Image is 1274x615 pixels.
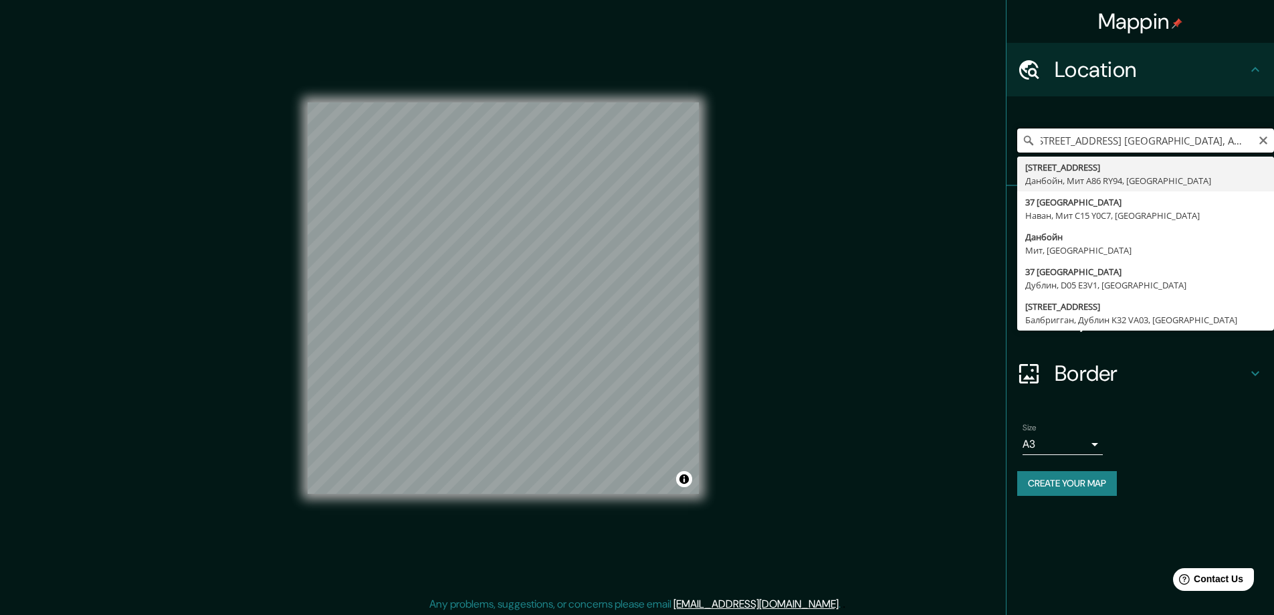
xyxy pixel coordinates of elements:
div: Мит, [GEOGRAPHIC_DATA] [1025,244,1266,257]
h4: Border [1055,360,1247,387]
div: A3 [1023,434,1103,455]
button: Toggle attribution [676,471,692,487]
div: Дублин, D05 E3V1, [GEOGRAPHIC_DATA] [1025,278,1266,292]
div: . [843,596,845,612]
div: Location [1006,43,1274,96]
div: Border [1006,347,1274,400]
iframe: Help widget launcher [1155,563,1259,600]
a: [EMAIL_ADDRESS][DOMAIN_NAME] [673,597,839,611]
div: Pins [1006,186,1274,240]
h4: Layout [1055,306,1247,333]
div: 37 [GEOGRAPHIC_DATA] [1025,265,1266,278]
div: Layout [1006,293,1274,347]
canvas: Map [308,102,699,494]
p: Any problems, suggestions, or concerns please email . [429,596,841,612]
input: Pick your city or area [1017,128,1274,153]
div: [STREET_ADDRESS] [1025,300,1266,313]
div: . [841,596,843,612]
img: pin-icon.png [1172,18,1182,29]
h4: Location [1055,56,1247,83]
div: Балбригган, Дублин K32 VA03, [GEOGRAPHIC_DATA] [1025,313,1266,327]
div: Style [1006,240,1274,293]
label: Size [1023,422,1037,434]
div: Наван, Мит C15 Y0C7, [GEOGRAPHIC_DATA] [1025,209,1266,222]
h4: Mappin [1098,8,1183,35]
div: 37 [GEOGRAPHIC_DATA] [1025,195,1266,209]
button: Clear [1258,133,1269,146]
div: Данбойн, Мит A86 RY94, [GEOGRAPHIC_DATA] [1025,174,1266,187]
button: Create your map [1017,471,1117,496]
div: Данбойн [1025,230,1266,244]
div: [STREET_ADDRESS] [1025,161,1266,174]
